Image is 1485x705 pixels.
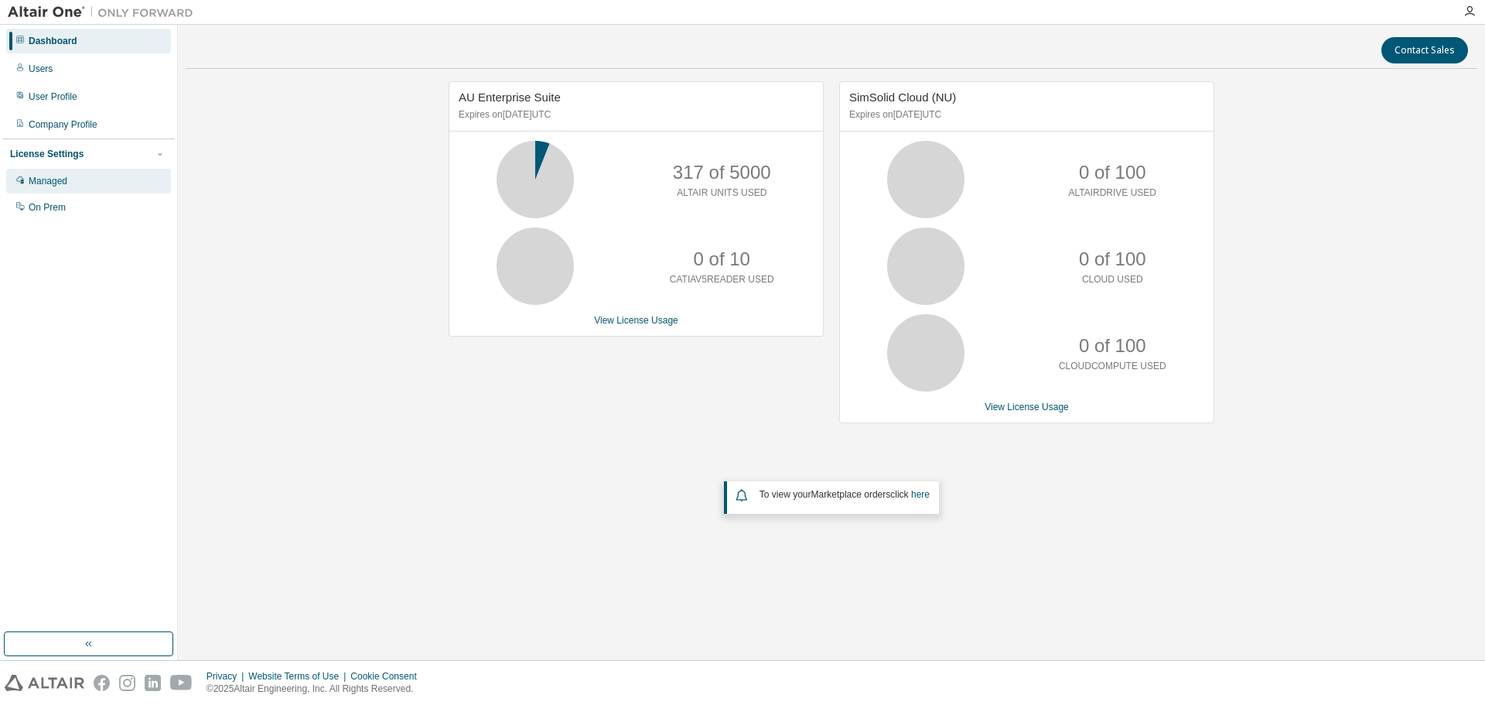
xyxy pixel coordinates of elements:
[29,201,66,214] div: On Prem
[849,91,956,104] span: SimSolid Cloud (NU)
[677,187,766,200] p: ALTAIR UNITS USED
[459,91,561,104] span: AU Enterprise Suite
[29,35,77,47] div: Dashboard
[670,273,774,286] p: CATIAV5READER USED
[1381,37,1468,63] button: Contact Sales
[119,675,135,691] img: instagram.svg
[1079,246,1146,272] p: 0 of 100
[29,91,77,103] div: User Profile
[1079,333,1146,359] p: 0 of 100
[5,675,84,691] img: altair_logo.svg
[760,489,930,500] span: To view your click
[849,108,1200,121] p: Expires on [DATE] UTC
[985,402,1069,412] a: View License Usage
[673,159,771,186] p: 317 of 5000
[8,5,201,20] img: Altair One
[170,675,193,691] img: youtube.svg
[694,246,750,272] p: 0 of 10
[207,670,248,683] div: Privacy
[459,108,810,121] p: Expires on [DATE] UTC
[10,148,84,160] div: License Settings
[811,489,891,500] em: Marketplace orders
[911,489,930,500] a: here
[248,670,350,683] div: Website Terms of Use
[594,315,678,326] a: View License Usage
[350,670,425,683] div: Cookie Consent
[29,175,67,187] div: Managed
[29,63,53,75] div: Users
[29,118,97,131] div: Company Profile
[94,675,110,691] img: facebook.svg
[1059,360,1166,373] p: CLOUDCOMPUTE USED
[145,675,161,691] img: linkedin.svg
[207,683,426,696] p: © 2025 Altair Engineering, Inc. All Rights Reserved.
[1079,159,1146,186] p: 0 of 100
[1068,187,1156,200] p: ALTAIRDRIVE USED
[1082,273,1143,286] p: CLOUD USED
